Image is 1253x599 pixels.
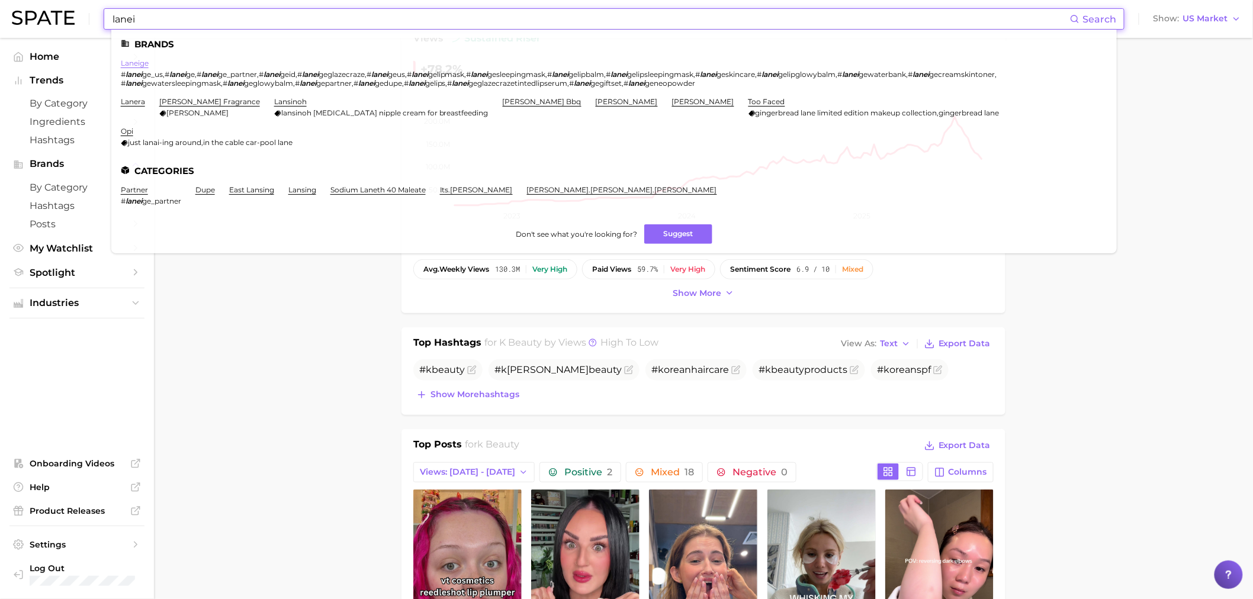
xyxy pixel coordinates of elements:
button: sentiment score6.9 / 10Mixed [720,259,873,279]
span: Text [880,340,898,347]
span: gedupe [375,79,402,88]
a: Help [9,478,144,496]
button: View AsText [838,336,914,352]
span: Product Releases [30,505,124,516]
span: Export Data [939,339,991,349]
span: k [883,364,889,375]
em: lanei [913,70,930,79]
input: Search here for a brand, industry, or ingredient [111,9,1070,29]
span: # [297,70,302,79]
a: [PERSON_NAME] bbq [503,97,581,106]
button: Flag as miscategorized or irrelevant [850,365,859,375]
span: # products [759,364,847,375]
a: Product Releases [9,502,144,520]
span: 0 [781,466,788,478]
em: lanei [611,70,628,79]
span: gecreamskintoner [930,70,995,79]
a: laneige [121,59,149,67]
span: Positive [564,468,612,477]
span: # [606,70,611,79]
h2: for [465,437,520,455]
span: high to low [601,337,659,348]
a: [PERSON_NAME].[PERSON_NAME].[PERSON_NAME] [527,185,717,194]
span: # [121,197,126,205]
span: Log Out [30,563,135,574]
span: Help [30,482,124,492]
span: # [757,70,762,79]
button: Trends [9,72,144,89]
button: Brands [9,155,144,173]
a: Home [9,47,144,66]
a: Hashtags [9,197,144,215]
em: lanei [358,79,375,88]
span: k beauty [500,337,542,348]
span: beauty [771,364,804,375]
span: ge [186,70,195,79]
a: Onboarding Videos [9,455,144,472]
a: Spotlight [9,263,144,282]
a: Hashtags [9,131,144,149]
button: Show more [670,285,737,301]
span: # [354,79,358,88]
span: gingerbread lane [939,108,1000,117]
em: lanei [264,70,280,79]
button: Flag as miscategorized or irrelevant [467,365,477,375]
em: lanei [471,70,488,79]
a: [PERSON_NAME] fragrance [159,97,260,106]
span: Show [1154,15,1180,22]
span: # [448,79,452,88]
span: ge_us [142,70,163,79]
span: Search [1083,14,1117,25]
a: Settings [9,536,144,553]
a: opi [121,127,133,136]
em: lanei [126,70,142,79]
span: Show more [673,288,721,298]
span: gegiftset [591,79,622,88]
span: Mixed [651,468,694,477]
img: SPATE [12,11,75,25]
button: Columns [928,462,994,482]
div: , , , , , , , , , , , , , , , , , , , , , [121,70,1093,88]
button: Views: [DATE] - [DATE] [413,462,535,482]
span: gewaterbank [859,70,907,79]
em: lanei [409,79,425,88]
button: Export Data [921,336,994,352]
span: gelipglowybalm [779,70,836,79]
span: Industries [30,298,124,308]
span: k [426,364,432,375]
span: gepartner [316,79,352,88]
span: # [295,79,300,88]
span: # [624,79,629,88]
a: partner [121,185,148,194]
div: Very high [670,265,705,273]
span: k [658,364,664,375]
span: geglazecrazetintedlipserum [469,79,568,88]
h1: Top Posts [413,437,462,455]
a: Ingredients [9,112,144,131]
span: # [407,70,412,79]
em: lanei [371,70,388,79]
button: paid views59.7%Very high [582,259,715,279]
span: gingerbread lane limited edition makeup collection [756,108,937,117]
span: 18 [685,466,694,478]
a: [PERSON_NAME] [596,97,658,106]
button: ShowUS Market [1151,11,1244,27]
a: My Watchlist [9,239,144,257]
a: too faced [748,97,785,106]
span: Columns [949,467,987,477]
em: lanei [629,79,645,88]
span: paid views [592,265,631,273]
span: # [838,70,843,79]
a: [PERSON_NAME] [672,97,734,106]
span: # [PERSON_NAME] [494,364,622,375]
span: Views: [DATE] - [DATE] [420,467,515,477]
span: # [121,70,126,79]
span: beauty [589,364,622,375]
span: by Category [30,98,124,109]
span: Ingredients [30,116,124,127]
span: lansinoh [MEDICAL_DATA] nipple cream for breastfeeding [281,108,489,117]
span: # [367,70,371,79]
span: # [259,70,264,79]
a: lanera [121,97,145,106]
button: Flag as miscategorized or irrelevant [731,365,741,375]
